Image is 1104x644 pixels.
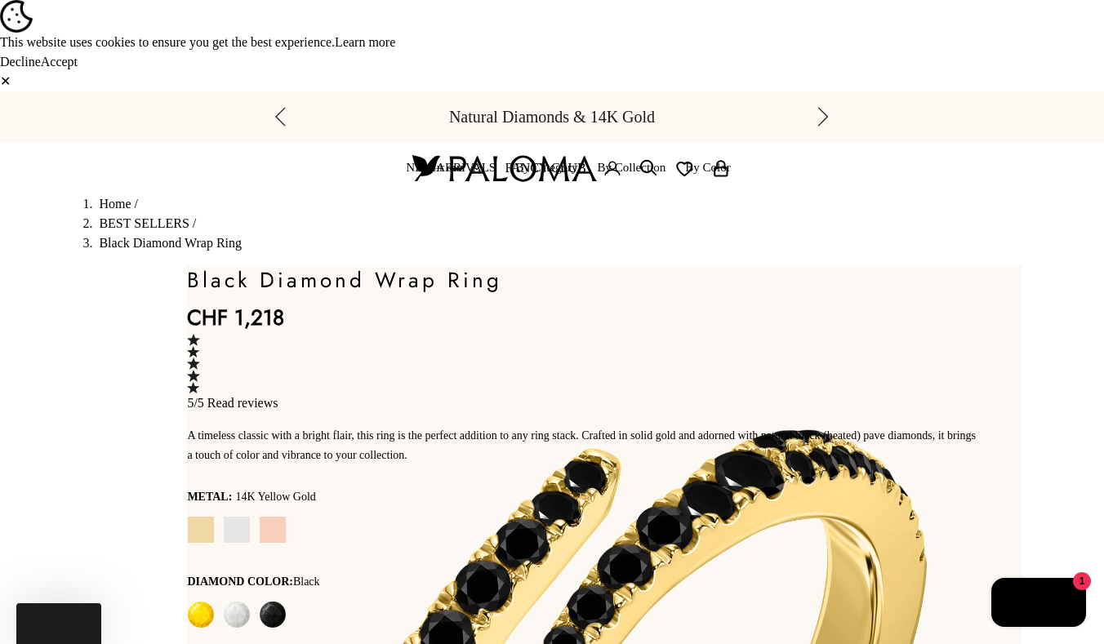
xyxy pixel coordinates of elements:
[187,570,319,594] legend: Diamond Color:
[187,485,232,509] legend: Metal:
[207,396,278,410] span: Read reviews
[41,52,78,72] button: Accept
[99,236,242,250] span: Black Diamond Wrap Ring
[187,301,284,334] sale-price: CHF 1,218
[427,162,465,175] span: CHF CHF
[82,194,1021,253] nav: breadcrumbs
[187,426,980,465] p: A timeless classic with a bright flair, this ring is the perfect addition to any ring stack. Craf...
[427,162,481,175] button: CHF CHF
[99,216,189,230] a: BEST SELLERS
[335,35,395,49] a: Learn more
[427,142,731,194] nav: Secondary navigation
[99,197,131,211] a: Home
[293,575,320,588] variant-option-value: black
[235,485,315,509] variant-option-value: 14K Yellow Gold
[187,334,980,410] a: 5/5 Read reviews
[449,104,655,129] p: Natural Diamonds & 14K Gold
[986,578,1091,631] inbox-online-store-chat: Shopify online store chat
[187,265,980,295] h1: Black Diamond Wrap Ring
[187,396,203,410] span: 5/5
